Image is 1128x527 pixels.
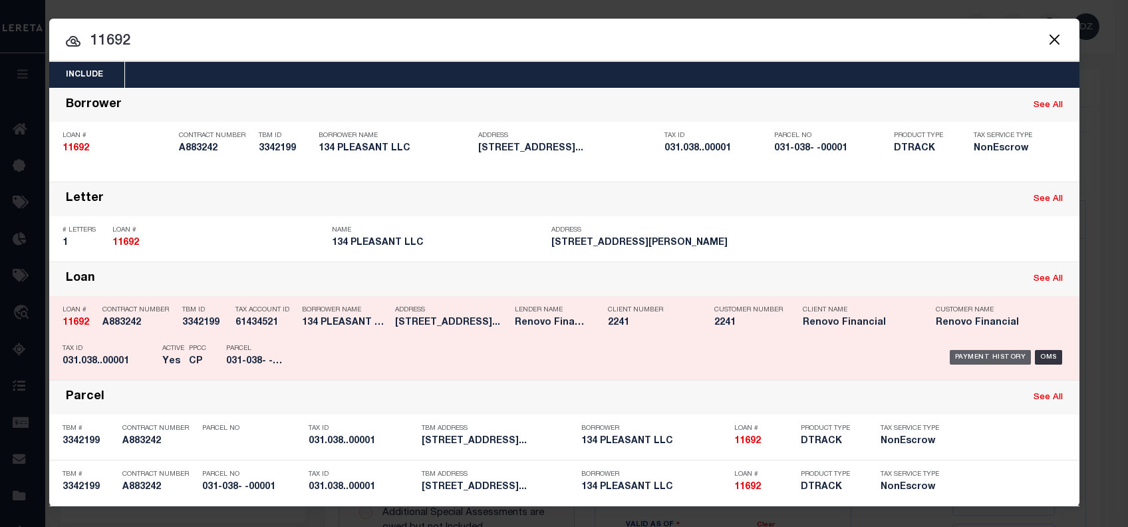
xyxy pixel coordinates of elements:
h5: A883242 [122,436,196,447]
div: Letter [66,192,104,207]
p: Contract Number [122,470,196,478]
h5: 1 [63,238,106,249]
h5: 2241 [714,317,781,329]
h5: 3342199 [63,436,116,447]
p: Customer Number [714,306,783,314]
h5: DTRACK [894,143,954,154]
strong: 11692 [734,482,761,492]
strong: 11692 [63,318,89,327]
p: Tax ID [63,345,156,353]
p: PPCC [189,345,206,353]
p: Borrower Name [319,132,472,140]
p: Tax Service Type [881,470,940,478]
p: Parcel No [202,470,302,478]
p: Contract Number [179,132,252,140]
h5: 134 PLEASANT LLC [581,436,728,447]
p: TBM ID [182,306,229,314]
h5: A883242 [122,482,196,493]
h5: NonEscrow [881,482,940,493]
p: Tax Account ID [235,306,295,314]
p: Client Name [803,306,916,314]
p: Tax Service Type [974,132,1040,140]
p: Address [551,226,764,234]
p: TBM # [63,425,116,433]
h5: 11692 [63,143,172,154]
p: Tax Service Type [881,425,940,433]
p: Loan # [734,470,794,478]
p: Active [162,345,184,353]
h5: 031.038..00001 [63,356,156,367]
p: # Letters [63,226,106,234]
h5: 11692 [63,317,96,329]
h5: Renovo Financial [936,317,1049,329]
h5: 3342199 [182,317,229,329]
p: Borrower [581,425,728,433]
h5: DTRACK [801,482,861,493]
p: Borrower Name [302,306,388,314]
p: TBM Address [422,425,575,433]
h5: 134 PLEASANT LLC [319,143,472,154]
h5: 11692 [112,238,325,249]
p: Loan # [112,226,325,234]
strong: 11692 [112,238,139,248]
p: Lender Name [515,306,588,314]
h5: 11692 [734,482,794,493]
input: Start typing... [49,30,1079,53]
h5: 031.038..00001 [309,482,415,493]
p: Borrower [581,470,728,478]
p: TBM Address [422,470,575,478]
a: See All [1034,393,1063,402]
h5: NonEscrow [881,436,940,447]
h5: A883242 [102,317,176,329]
p: Parcel No [202,425,302,433]
p: Contract Number [122,425,196,433]
p: Loan # [734,425,794,433]
button: Close [1046,31,1063,48]
h5: 134 PLEASANT LLC [581,482,728,493]
h5: 031.038..00001 [664,143,768,154]
div: Loan [66,271,95,287]
p: Tax ID [664,132,768,140]
p: Tax ID [309,425,415,433]
h5: 61434521 [235,317,295,329]
p: Contract Number [102,306,176,314]
h5: 3342199 [259,143,312,154]
h5: CP [189,356,206,367]
h5: 159 Hamilton st. [551,238,764,249]
div: OMS [1035,350,1062,365]
p: Address [478,132,658,140]
p: Product Type [801,425,861,433]
a: See All [1034,195,1063,204]
p: Tax ID [309,470,415,478]
p: Parcel No [774,132,887,140]
div: Borrower [66,98,122,113]
h5: 031-038- -00001 [226,356,286,367]
h5: 134 PLEASANT LLC [302,317,388,329]
h5: 134 PLEASANT LLC [332,238,545,249]
h5: 031-038- -00001 [202,482,302,493]
strong: 11692 [63,144,89,153]
h5: 2241 [608,317,694,329]
h5: 11692 [734,436,794,447]
h5: Renovo Financial [803,317,916,329]
div: Payment History [950,350,1032,365]
h5: 134 Pleasant Street Southbridge... [478,143,658,154]
a: See All [1034,101,1063,110]
h5: A883242 [179,143,252,154]
p: Client Number [608,306,694,314]
h5: 3342199 [63,482,116,493]
h5: 134 Pleasant Street Southbridge... [395,317,508,329]
p: Parcel [226,345,286,353]
h5: 031.038..00001 [309,436,415,447]
p: Loan # [63,132,172,140]
h5: DTRACK [801,436,861,447]
h5: 031-038- -00001 [774,143,887,154]
h5: NonEscrow [974,143,1040,154]
strong: 11692 [734,437,761,446]
div: Parcel [66,390,104,405]
h5: 134 Pleasant Street Southbridge... [422,482,575,493]
p: Loan # [63,306,96,314]
p: Product Type [801,470,861,478]
h5: Renovo Financial [515,317,588,329]
h5: 134 Pleasant Street Southbridge... [422,436,575,447]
